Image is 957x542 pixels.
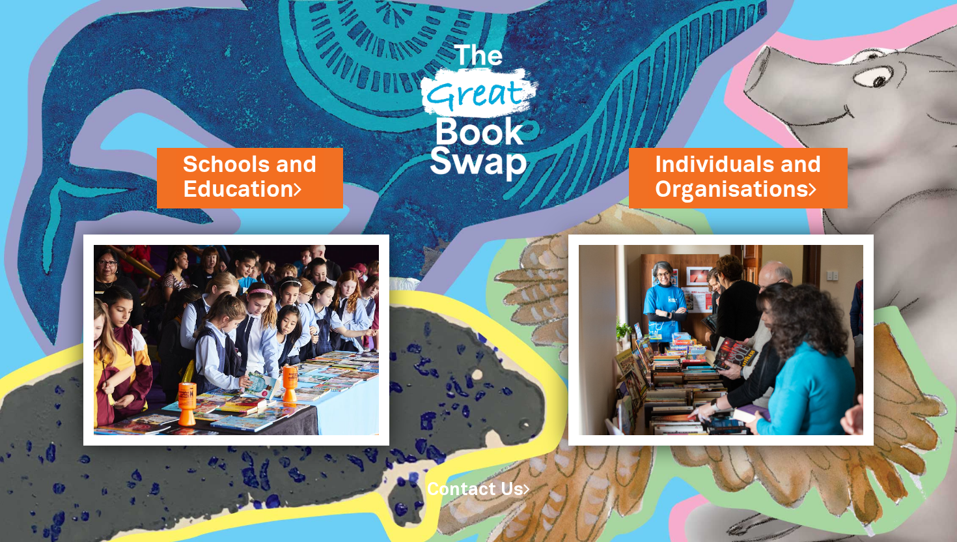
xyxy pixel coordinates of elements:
[183,150,317,206] a: Schools andEducation
[409,16,549,201] img: Great Bookswap logo
[427,482,530,498] a: Contact Us
[83,235,389,446] img: Schools and Education
[568,235,874,446] img: Individuals and Organisations
[655,150,822,206] a: Individuals andOrganisations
